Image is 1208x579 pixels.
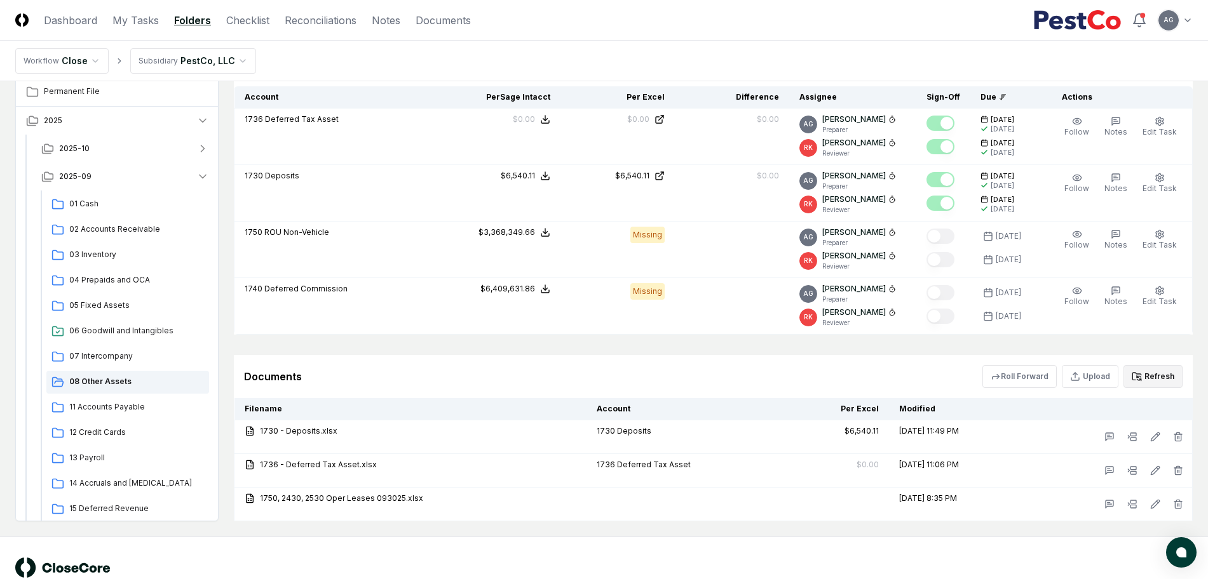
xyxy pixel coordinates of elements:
[982,365,1057,388] button: Roll Forward
[675,86,789,109] th: Difference
[245,459,576,470] a: 1736 - Deferred Tax Asset.xlsx
[822,238,896,248] p: Preparer
[926,172,954,187] button: Mark complete
[226,13,269,28] a: Checklist
[597,425,764,437] div: 1730 Deposits
[822,307,886,318] p: [PERSON_NAME]
[996,310,1021,322] div: [DATE]
[480,283,550,295] button: $6,409,631.86
[46,244,209,267] a: 03 Inventory
[478,227,550,238] button: $3,368,349.66
[926,196,954,211] button: Mark complete
[804,312,813,322] span: RK
[926,309,954,324] button: Mark complete
[446,86,560,109] th: Per Sage Intacct
[926,229,954,244] button: Mark complete
[59,143,90,154] span: 2025-10
[822,318,896,328] p: Reviewer
[981,91,1031,103] div: Due
[1062,365,1118,388] button: Upload
[46,498,209,521] a: 15 Deferred Revenue
[245,171,263,180] span: 1730
[926,116,954,131] button: Mark complete
[1102,114,1130,140] button: Notes
[996,287,1021,298] div: [DATE]
[789,86,916,109] th: Assignee
[1062,114,1092,140] button: Follow
[1140,227,1179,253] button: Edit Task
[46,295,209,317] a: 05 Fixed Assets
[630,227,665,243] div: Missing
[1140,114,1179,140] button: Edit Task
[1052,91,1183,103] div: Actions
[996,230,1021,242] div: [DATE]
[804,256,813,265] span: RK
[916,86,970,109] th: Sign-Off
[69,401,204,413] span: 11 Accounts Payable
[44,86,209,97] span: Permanent File
[996,254,1021,265] div: [DATE]
[889,454,1021,488] td: [DATE] 11:06 PM
[31,163,219,190] button: 2025-09
[571,170,665,182] a: $6,540.11
[46,320,209,343] a: 06 Goodwill and Intangibles
[822,125,896,135] p: Preparer
[245,284,262,293] span: 1740
[245,227,262,237] span: 1750
[803,232,813,242] span: AG
[46,371,209,394] a: 08 Other Assets
[822,250,886,262] p: [PERSON_NAME]
[1102,227,1130,253] button: Notes
[804,199,813,209] span: RK
[822,283,886,295] p: [PERSON_NAME]
[822,170,886,182] p: [PERSON_NAME]
[822,295,896,304] p: Preparer
[245,91,437,103] div: Account
[69,300,204,311] span: 05 Fixed Assets
[889,488,1021,521] td: [DATE] 8:35 PM
[1102,283,1130,310] button: Notes
[926,139,954,154] button: Mark complete
[889,420,1021,454] td: [DATE] 11:49 PM
[69,274,204,286] span: 04 Prepaids and OCA
[803,119,813,129] span: AG
[46,472,209,495] a: 14 Accruals and [MEDICAL_DATA]
[991,181,1014,190] div: [DATE]
[571,114,665,125] a: $0.00
[285,13,356,28] a: Reconciliations
[627,114,649,125] div: $0.00
[757,170,779,182] div: $0.00
[1140,170,1179,197] button: Edit Task
[822,262,896,271] p: Reviewer
[1104,240,1127,250] span: Notes
[1064,296,1089,306] span: Follow
[69,477,204,489] span: 14 Accruals and OCL
[69,376,204,387] span: 08 Other Assets
[1143,240,1177,250] span: Edit Task
[1166,537,1197,568] button: atlas-launcher
[822,149,896,158] p: Reviewer
[416,13,471,28] a: Documents
[244,369,302,384] div: Documents
[1033,10,1122,30] img: PestCo logo
[1104,127,1127,136] span: Notes
[757,114,779,125] div: $0.00
[264,227,329,237] span: ROU Non-Vehicle
[1102,170,1130,197] button: Notes
[1140,283,1179,310] button: Edit Task
[69,223,204,235] span: 02 Accounts Receivable
[69,503,204,514] span: 15 Deferred Revenue
[501,170,535,182] div: $6,540.11
[1064,183,1089,193] span: Follow
[69,198,204,210] span: 01 Cash
[372,13,400,28] a: Notes
[46,345,209,368] a: 07 Intercompany
[265,114,339,124] span: Deferred Tax Asset
[44,13,97,28] a: Dashboard
[1062,227,1092,253] button: Follow
[822,194,886,205] p: [PERSON_NAME]
[1123,365,1183,388] button: Refresh
[1062,283,1092,310] button: Follow
[69,325,204,336] span: 06 Goodwill and Intangibles
[1104,296,1127,306] span: Notes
